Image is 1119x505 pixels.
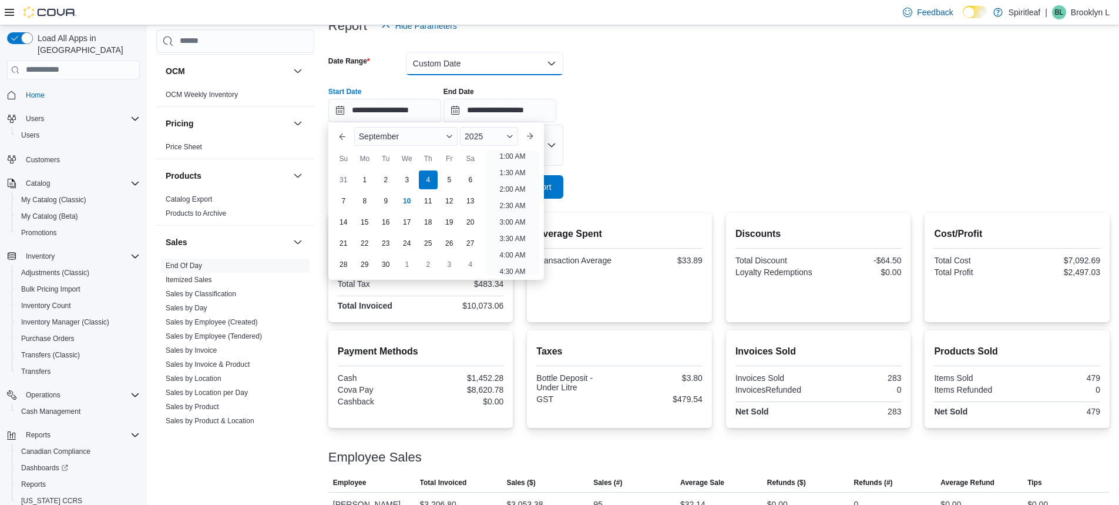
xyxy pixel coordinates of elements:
[166,416,254,426] span: Sales by Product & Location
[355,213,374,232] div: day-15
[16,209,140,223] span: My Catalog (Beta)
[166,65,185,77] h3: OCM
[23,6,76,18] img: Cova
[21,428,55,442] button: Reports
[21,350,80,360] span: Transfers (Classic)
[166,65,288,77] button: OCM
[461,255,480,274] div: day-4
[166,403,219,411] a: Sales by Product
[21,88,140,102] span: Home
[440,170,459,189] div: day-5
[355,234,374,253] div: day-22
[166,317,258,327] span: Sales by Employee (Created)
[334,149,353,168] div: Su
[12,460,145,476] a: Dashboards
[16,128,140,142] span: Users
[21,88,49,102] a: Home
[333,169,481,275] div: September, 2025
[21,388,140,402] span: Operations
[16,444,95,459] a: Canadian Compliance
[940,478,994,487] span: Average Refund
[735,385,816,394] div: InvoicesRefunded
[166,431,281,439] a: Sales by Product & Location per Day
[1071,5,1110,19] p: Brooklyn L
[419,234,438,253] div: day-25
[166,209,226,218] a: Products to Archive
[166,389,248,397] a: Sales by Location per Day
[291,169,305,183] button: Products
[898,1,957,24] a: Feedback
[16,461,140,475] span: Dashboards
[12,297,145,314] button: Inventory Count
[21,388,65,402] button: Operations
[12,443,145,460] button: Canadian Compliance
[166,236,187,248] h3: Sales
[166,289,236,299] span: Sales by Classification
[16,332,79,346] a: Purchase Orders
[440,234,459,253] div: day-26
[338,301,392,310] strong: Total Invoiced
[1020,407,1100,416] div: 479
[2,151,145,168] button: Customers
[443,87,474,96] label: End Date
[16,364,140,379] span: Transfers
[33,32,140,56] span: Load All Apps in [GEOGRAPHIC_DATA]
[21,195,86,205] span: My Catalog (Classic)
[735,267,816,277] div: Loyalty Redemptions
[21,131,39,140] span: Users
[440,149,459,168] div: Fr
[156,140,314,159] div: Pricing
[12,403,145,420] button: Cash Management
[328,87,362,96] label: Start Date
[12,281,145,297] button: Bulk Pricing Import
[16,477,51,491] a: Reports
[440,213,459,232] div: day-19
[377,234,395,253] div: day-23
[398,149,416,168] div: We
[419,170,438,189] div: day-4
[26,430,51,440] span: Reports
[291,64,305,78] button: OCM
[461,149,480,168] div: Sa
[166,262,202,270] a: End Of Day
[934,267,1014,277] div: Total Profit
[506,478,535,487] span: Sales ($)
[166,318,258,326] a: Sales by Employee (Created)
[166,118,193,129] h3: Pricing
[21,212,78,221] span: My Catalog (Beta)
[12,330,145,347] button: Purchase Orders
[377,213,395,232] div: day-16
[377,192,395,210] div: day-9
[16,193,140,207] span: My Catalog (Classic)
[16,477,140,491] span: Reports
[419,255,438,274] div: day-2
[16,315,140,329] span: Inventory Manager (Classic)
[16,209,83,223] a: My Catalog (Beta)
[12,208,145,225] button: My Catalog (Beta)
[21,447,90,456] span: Canadian Compliance
[520,127,539,146] button: Next month
[419,149,438,168] div: Th
[461,213,480,232] div: day-20
[419,213,438,232] div: day-18
[821,267,901,277] div: $0.00
[486,151,539,275] ul: Time
[16,282,85,296] a: Bulk Pricing Import
[166,195,212,203] a: Catalog Export
[377,14,462,38] button: Hide Parameters
[334,213,353,232] div: day-14
[334,234,353,253] div: day-21
[495,199,530,213] li: 2:30 AM
[21,152,140,166] span: Customers
[12,127,145,143] button: Users
[934,407,967,416] strong: Net Sold
[821,373,901,383] div: 283
[1020,385,1100,394] div: 0
[338,397,418,406] div: Cashback
[16,299,140,313] span: Inventory Count
[1020,373,1100,383] div: 479
[156,192,314,225] div: Products
[333,478,367,487] span: Employee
